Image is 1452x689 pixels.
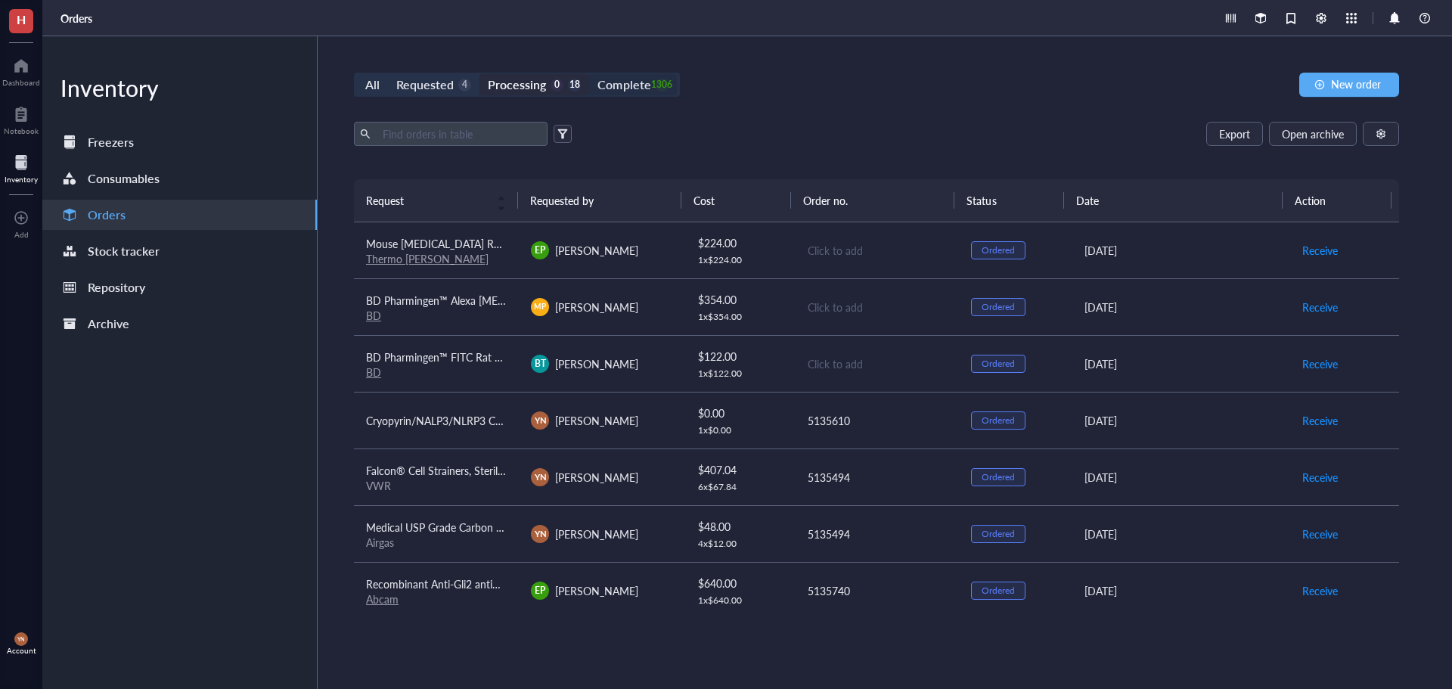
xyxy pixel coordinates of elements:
[555,526,638,542] span: [PERSON_NAME]
[698,291,783,308] div: $ 354.00
[698,234,783,251] div: $ 224.00
[365,74,380,95] div: All
[1302,408,1339,433] button: Receive
[555,470,638,485] span: [PERSON_NAME]
[354,73,680,97] div: segmented control
[1331,78,1381,90] span: New order
[366,520,672,535] span: Medical USP Grade Carbon Dioxide, 50 Pound Cylinder, CGA-320
[366,576,558,591] span: Recombinant Anti-Gli2 antibody [9HCLC]
[366,293,684,308] span: BD Pharmingen™ Alexa [MEDICAL_DATA]® 647 Mouse Anti-Nur77
[1084,582,1277,599] div: [DATE]
[698,481,783,493] div: 6 x $ 67.84
[794,505,959,562] td: 5135494
[535,244,545,257] span: EP
[794,335,959,392] td: Click to add
[14,230,29,239] div: Add
[535,301,546,312] span: MP
[42,236,317,266] a: Stock tracker
[42,163,317,194] a: Consumables
[366,591,399,607] a: Abcam
[42,309,317,339] a: Archive
[534,527,546,540] span: YN
[366,479,507,492] div: VWR
[698,405,783,421] div: $ 0.00
[808,582,947,599] div: 5135740
[1302,526,1338,542] span: Receive
[982,471,1015,483] div: Ordered
[534,470,546,483] span: YN
[42,272,317,303] a: Repository
[535,584,545,597] span: EP
[458,79,471,92] div: 4
[656,79,669,92] div: 1306
[1302,352,1339,376] button: Receive
[1302,469,1338,486] span: Receive
[794,392,959,448] td: 5135610
[42,200,317,230] a: Orders
[534,414,546,427] span: YN
[982,358,1015,370] div: Ordered
[1084,526,1277,542] div: [DATE]
[1219,128,1250,140] span: Export
[808,355,947,372] div: Click to add
[396,74,454,95] div: Requested
[1302,465,1339,489] button: Receive
[698,348,783,365] div: $ 122.00
[377,123,541,145] input: Find orders in table
[555,583,638,598] span: [PERSON_NAME]
[698,594,783,607] div: 1 x $ 640.00
[366,535,507,549] div: Airgas
[698,518,783,535] div: $ 48.00
[1302,355,1338,372] span: Receive
[555,356,638,371] span: [PERSON_NAME]
[366,236,647,251] span: Mouse [MEDICAL_DATA] Recombinant Protein, PeproTech®
[88,168,160,189] div: Consumables
[88,132,134,153] div: Freezers
[366,365,381,380] a: BD
[88,277,145,298] div: Repository
[555,299,638,315] span: [PERSON_NAME]
[60,11,95,25] a: Orders
[794,278,959,335] td: Click to add
[555,413,638,428] span: [PERSON_NAME]
[1084,355,1277,372] div: [DATE]
[366,192,488,209] span: Request
[1302,579,1339,603] button: Receive
[1064,179,1283,222] th: Date
[597,74,650,95] div: Complete
[794,562,959,619] td: 5135740
[794,222,959,279] td: Click to add
[808,469,947,486] div: 5135494
[5,175,38,184] div: Inventory
[488,74,546,95] div: Processing
[1282,128,1344,140] span: Open archive
[535,357,546,371] span: BT
[982,244,1015,256] div: Ordered
[1084,469,1277,486] div: [DATE]
[88,313,129,334] div: Archive
[1302,299,1338,315] span: Receive
[42,127,317,157] a: Freezers
[698,538,783,550] div: 4 x $ 12.00
[698,461,783,478] div: $ 407.04
[17,636,25,643] span: YN
[1269,122,1357,146] button: Open archive
[698,368,783,380] div: 1 x $ 122.00
[7,646,36,655] div: Account
[1084,242,1277,259] div: [DATE]
[982,528,1015,540] div: Ordered
[366,251,489,266] a: Thermo [PERSON_NAME]
[42,73,317,103] div: Inventory
[2,78,40,87] div: Dashboard
[1084,412,1277,429] div: [DATE]
[354,179,518,222] th: Request
[518,179,682,222] th: Requested by
[808,526,947,542] div: 5135494
[982,414,1015,427] div: Ordered
[791,179,955,222] th: Order no.
[1302,238,1339,262] button: Receive
[698,575,783,591] div: $ 640.00
[4,126,39,135] div: Notebook
[1302,412,1338,429] span: Receive
[954,179,1063,222] th: Status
